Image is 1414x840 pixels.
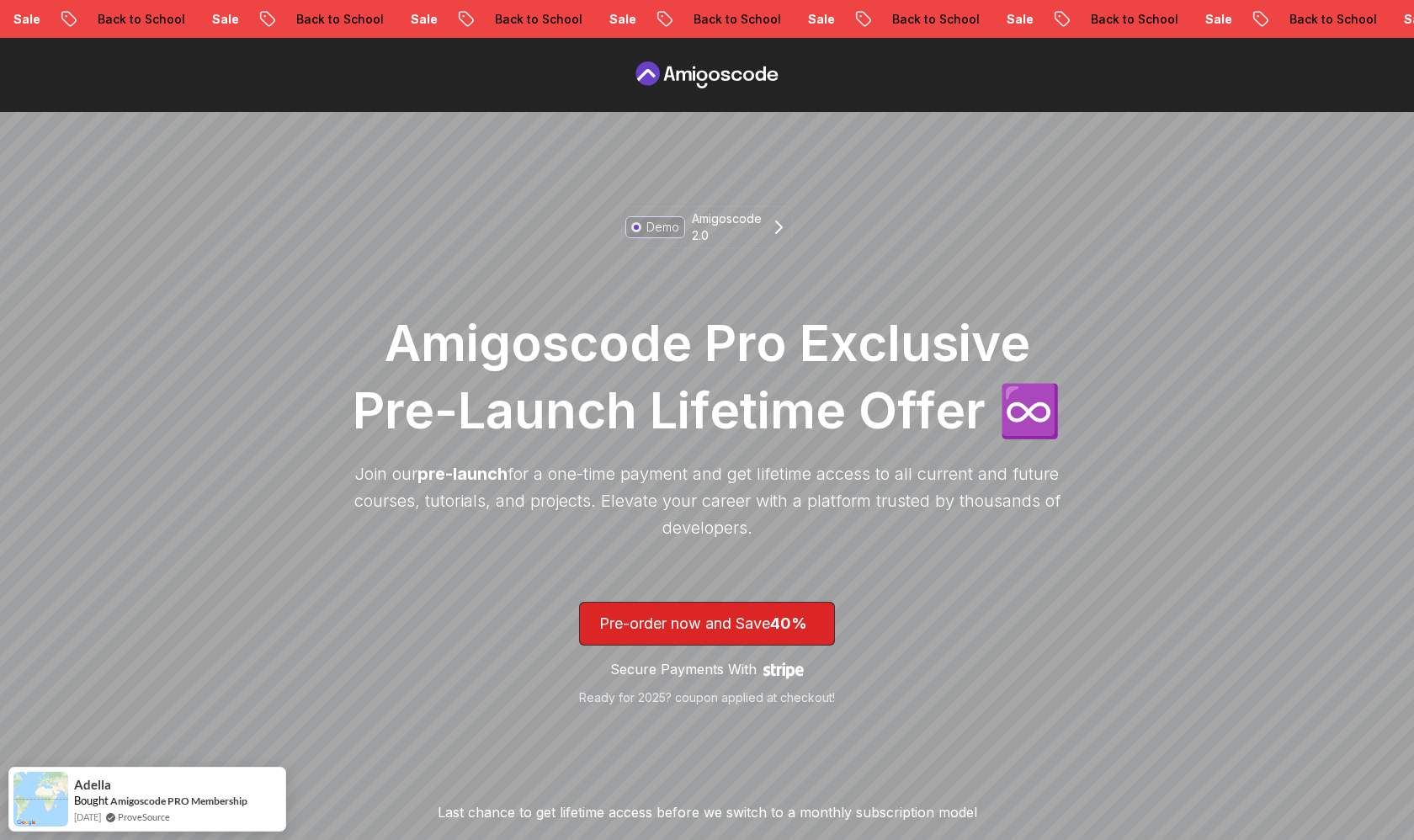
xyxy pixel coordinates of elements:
span: Adella [74,778,111,792]
p: Sale [560,11,614,28]
p: Amigoscode 2.0 [692,210,762,244]
p: Back to School [1041,11,1156,28]
p: Ready for 2025? coupon applied at checkout! [579,689,835,706]
span: [DATE] [74,810,101,824]
a: ProveSource [118,810,170,824]
p: Sale [758,11,812,28]
p: Back to School [48,11,162,28]
p: Sale [1354,11,1408,28]
span: pre-launch [417,464,508,484]
p: Sale [162,11,216,28]
p: Back to School [644,11,758,28]
p: Sale [957,11,1011,28]
p: Sale [361,11,415,28]
p: Secure Payments With [610,659,757,679]
a: DemoAmigoscode 2.0 [621,206,793,248]
h1: Amigoscode Pro Exclusive Pre-Launch Lifetime Offer ♾️ [345,309,1069,444]
a: Amigoscode PRO Membership [110,795,247,807]
p: Back to School [445,11,560,28]
span: Bought [74,794,109,807]
p: Pre-order now and Save [599,612,815,635]
img: provesource social proof notification image [13,772,68,827]
p: Back to School [1240,11,1354,28]
p: Join our for a one-time payment and get lifetime access to all current and future courses, tutori... [345,460,1069,541]
a: lifetime-access [579,602,835,706]
span: 40% [770,614,807,632]
p: Last chance to get lifetime access before we switch to a monthly subscription model [438,802,977,822]
p: Back to School [247,11,361,28]
p: Back to School [843,11,957,28]
p: Demo [646,219,679,236]
p: Sale [1156,11,1209,28]
a: Pre Order page [631,61,783,88]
